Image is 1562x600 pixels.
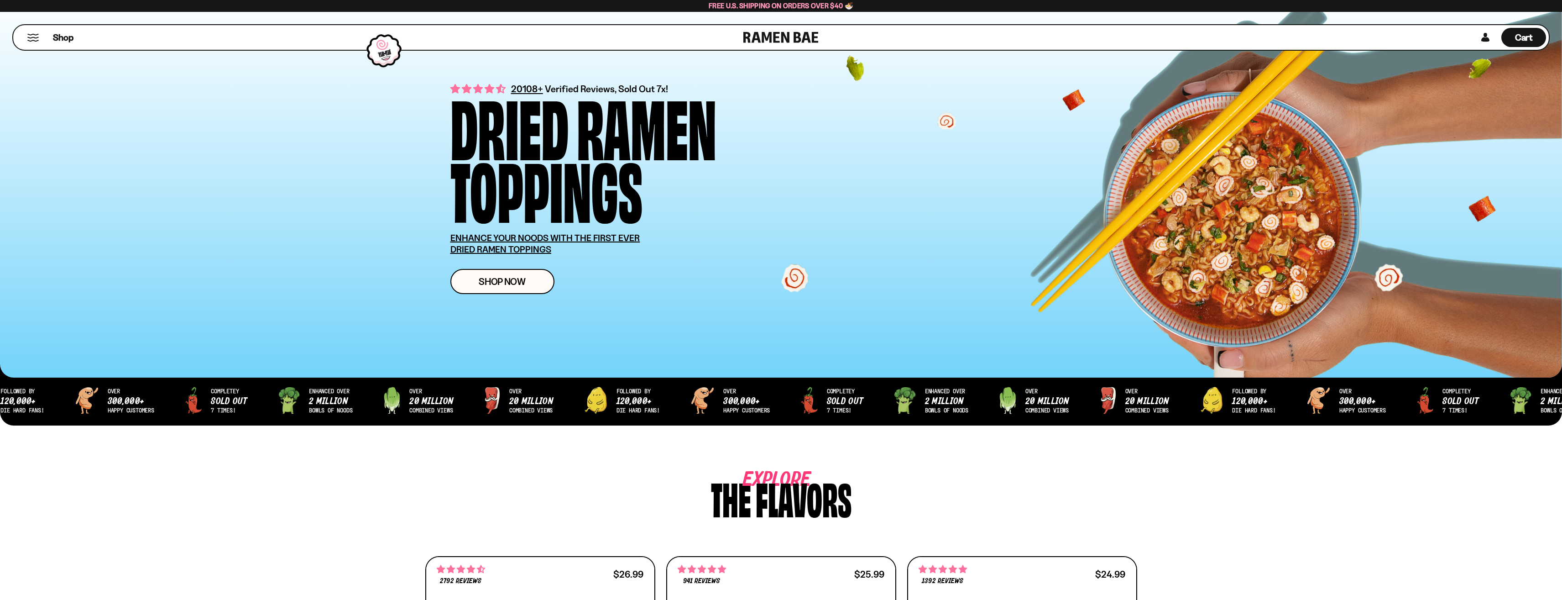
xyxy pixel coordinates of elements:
span: 4.68 stars [437,563,485,575]
span: 1392 reviews [922,578,963,585]
u: ENHANCE YOUR NOODS WITH THE FIRST EVER DRIED RAMEN TOPPINGS [450,232,640,255]
span: Free U.S. Shipping on Orders over $40 🍜 [709,1,853,10]
div: $26.99 [613,570,643,579]
span: 4.75 stars [678,563,726,575]
div: $25.99 [854,570,884,579]
div: Toppings [450,156,643,219]
div: Dried [450,94,569,156]
div: The [711,476,751,519]
a: Cart [1501,25,1546,50]
span: 2792 reviews [440,578,481,585]
button: Mobile Menu Trigger [27,34,39,42]
div: flavors [756,476,852,519]
span: Cart [1515,32,1533,43]
span: Shop Now [479,277,526,286]
div: $24.99 [1095,570,1125,579]
a: Shop Now [450,269,554,294]
span: Explore [743,476,783,484]
div: Ramen [577,94,716,156]
span: 941 reviews [683,578,720,585]
span: 4.76 stars [919,563,967,575]
a: Shop [53,28,73,47]
span: Shop [53,32,73,44]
